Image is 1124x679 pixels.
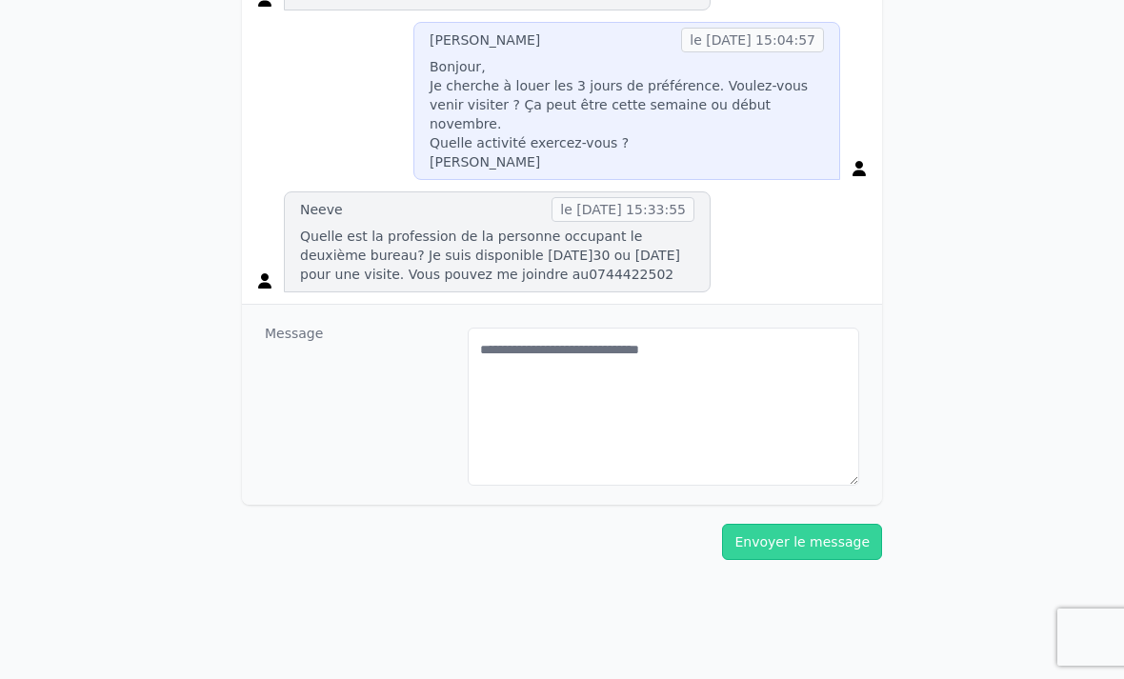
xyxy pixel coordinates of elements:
[681,28,824,52] span: le [DATE] 15:04:57
[589,267,673,282] a: 0744422502
[300,200,343,219] div: Neeve
[430,30,540,50] div: [PERSON_NAME]
[722,524,882,560] button: Envoyer le message
[552,197,694,222] span: le [DATE] 15:33:55
[265,324,452,486] dt: Message
[300,227,694,284] p: Quelle est la profession de la personne occupant le deuxième bureau? Je suis disponible [DATE]30 ...
[430,57,824,171] p: Bonjour, Je cherche à louer les 3 jours de préférence. Voulez-vous venir visiter ? Ça peut être c...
